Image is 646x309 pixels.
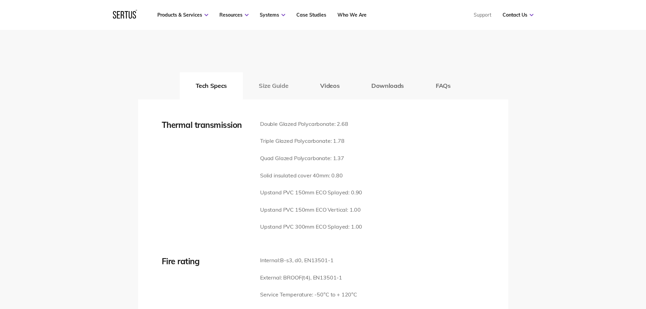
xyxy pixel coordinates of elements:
a: Who We Are [337,12,367,18]
a: Support [474,12,491,18]
a: Contact Us [503,12,533,18]
p: Double Glazed Polycarbonate: 2.68 [260,120,362,129]
div: Thermal transmission [162,120,250,130]
span: External: B [260,274,287,281]
button: Size Guide [243,72,304,99]
a: Case Studies [296,12,326,18]
p: Upstand PVC 150mm ECO Splayed: 0.90 [260,188,362,197]
p: Upstand PVC 300mm ECO Splayed: 1.00 [260,223,362,231]
a: Systems [260,12,285,18]
button: FAQs [420,72,467,99]
p: Solid insulated cover 40mm: 0.80 [260,171,362,180]
p: Quad Glazed Polycarbonate: 1.37 [260,154,362,163]
button: Videos [304,72,355,99]
div: Fire rating [162,256,250,266]
span: ROOF [287,274,301,281]
p: Service Temperature: -50°C to + 120°C [260,290,357,299]
p: Triple Glazed Polycarbonate: 1.78 [260,137,362,146]
button: Downloads [355,72,420,99]
a: Resources [219,12,249,18]
span: B-s3, d0, EN13501-1 [280,257,333,264]
span: (t4), EN13501-1 [301,274,342,281]
p: Upstand PVC 150mm ECO Vertical: 1.00 [260,206,362,214]
a: Products & Services [157,12,208,18]
p: Internal: [260,256,357,265]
